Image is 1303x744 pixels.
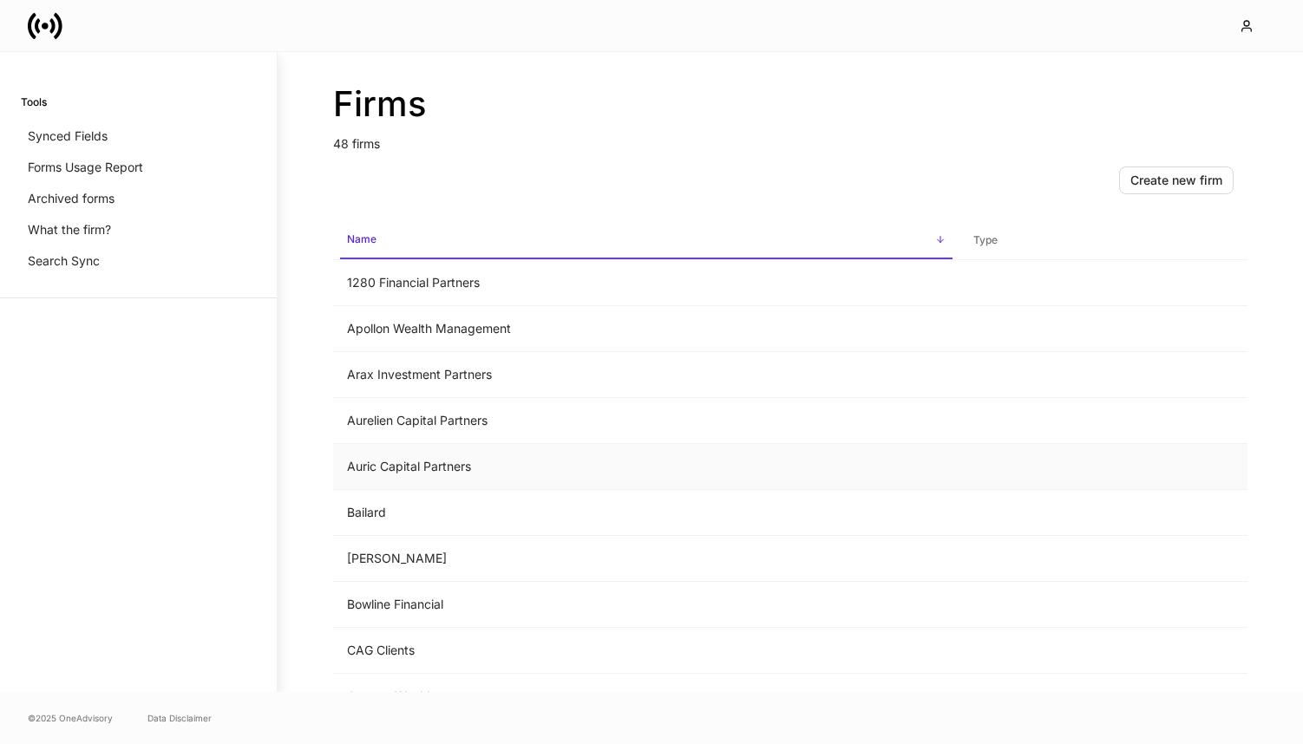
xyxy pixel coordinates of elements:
[333,352,959,398] td: Arax Investment Partners
[333,674,959,720] td: Canopy Wealth
[333,444,959,490] td: Auric Capital Partners
[333,398,959,444] td: Aurelien Capital Partners
[333,490,959,536] td: Bailard
[333,125,1247,153] p: 48 firms
[28,127,108,145] p: Synced Fields
[333,83,1247,125] h2: Firms
[21,121,256,152] a: Synced Fields
[973,232,998,248] h6: Type
[347,231,376,247] h6: Name
[147,711,212,725] a: Data Disclaimer
[28,159,143,176] p: Forms Usage Report
[28,252,100,270] p: Search Sync
[21,214,256,245] a: What the firm?
[28,711,113,725] span: © 2025 OneAdvisory
[333,628,959,674] td: CAG Clients
[1130,172,1222,189] div: Create new firm
[21,183,256,214] a: Archived forms
[333,582,959,628] td: Bowline Financial
[340,222,953,259] span: Name
[333,260,959,306] td: 1280 Financial Partners
[28,221,111,238] p: What the firm?
[333,536,959,582] td: [PERSON_NAME]
[21,152,256,183] a: Forms Usage Report
[28,190,115,207] p: Archived forms
[21,245,256,277] a: Search Sync
[21,94,47,110] h6: Tools
[1119,166,1234,194] button: Create new firm
[966,223,1241,258] span: Type
[333,306,959,352] td: Apollon Wealth Management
